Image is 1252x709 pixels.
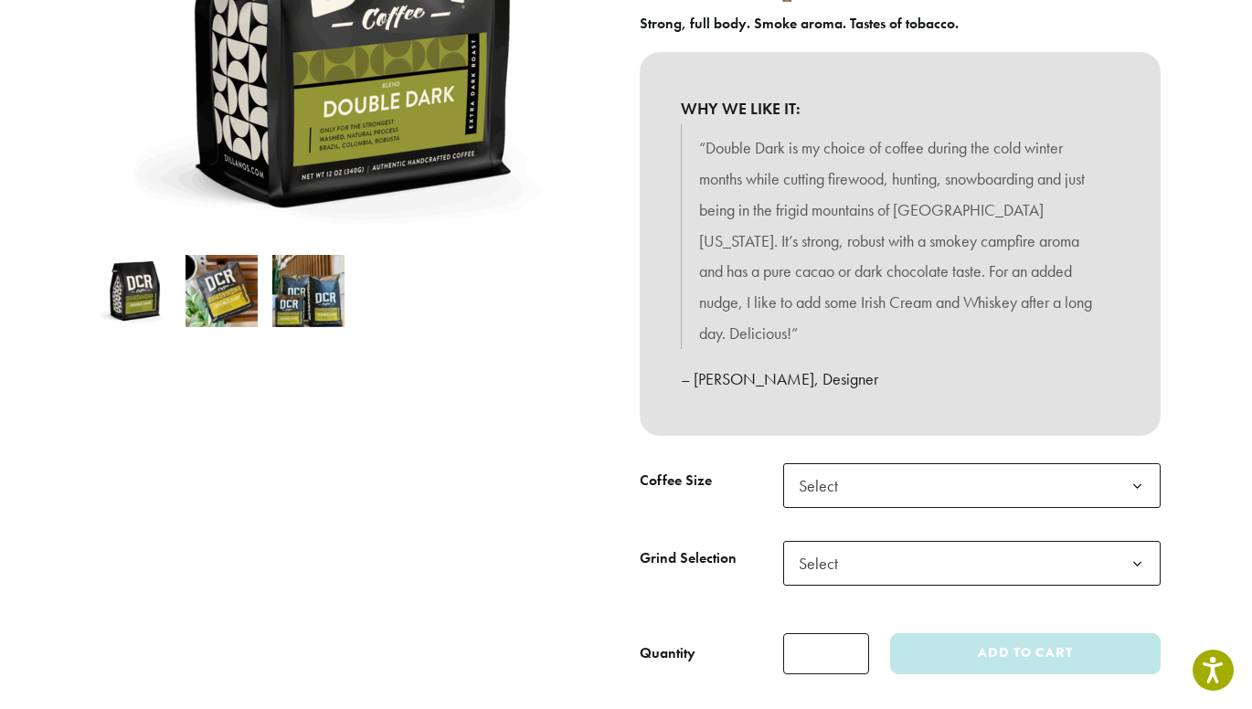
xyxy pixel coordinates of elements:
b: Strong, full body. Smoke aroma. Tastes of tobacco. [640,14,959,33]
span: Select [783,463,1161,508]
label: Coffee Size [640,468,783,494]
button: Add to cart [890,633,1161,674]
input: Product quantity [783,633,869,674]
p: “Double Dark is my choice of coffee during the cold winter months while cutting firewood, hunting... [699,132,1101,349]
label: Grind Selection [640,545,783,572]
span: Select [791,468,856,503]
img: Double Dark [99,255,171,327]
div: Quantity [640,642,695,664]
span: Select [791,545,856,581]
p: – [PERSON_NAME], Designer [681,364,1119,395]
img: Double Dark - Image 2 [186,255,258,327]
b: WHY WE LIKE IT: [681,93,1119,124]
span: Select [783,541,1161,586]
img: Double Dark - Image 3 [272,255,345,327]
